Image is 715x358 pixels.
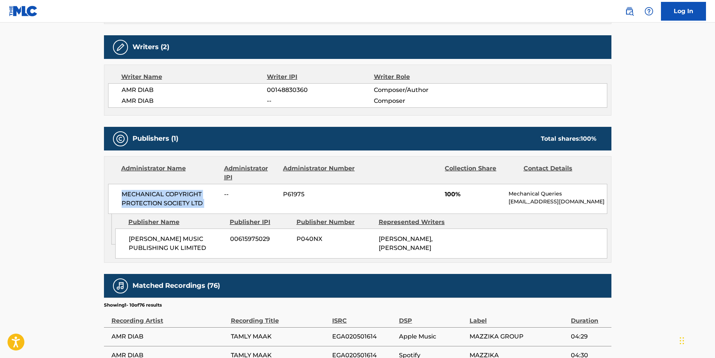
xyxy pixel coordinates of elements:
a: Log In [661,2,706,21]
div: Recording Title [231,308,328,325]
div: Administrator Name [121,164,218,182]
img: MLC Logo [9,6,38,17]
div: Label [470,308,567,325]
iframe: Chat Widget [677,322,715,358]
img: Publishers [116,134,125,143]
div: Duration [571,308,607,325]
div: Contact Details [524,164,596,182]
span: P040NX [297,235,373,244]
span: AMR DIAB [111,332,227,341]
div: Represented Writers [379,218,455,227]
span: 00148830360 [267,86,373,95]
span: AMR DIAB [122,86,267,95]
div: Collection Share [445,164,518,182]
span: [PERSON_NAME] MUSIC PUBLISHING UK LIMITED [129,235,224,253]
span: -- [267,96,373,105]
div: Writer Name [121,72,267,81]
span: AMR DIAB [122,96,267,105]
p: Mechanical Queries [509,190,607,198]
span: 100% [445,190,503,199]
span: MAZZIKA GROUP [470,332,567,341]
div: Writer Role [374,72,471,81]
div: Administrator IPI [224,164,277,182]
span: Composer [374,96,471,105]
h5: Publishers (1) [132,134,178,143]
div: Writer IPI [267,72,374,81]
h5: Matched Recordings (76) [132,281,220,290]
div: Total shares: [541,134,596,143]
span: TAMLY MAAK [231,332,328,341]
div: Publisher Number [297,218,373,227]
span: 100 % [581,135,596,142]
span: 04:29 [571,332,607,341]
span: MECHANICAL COPYRIGHT PROTECTION SOCIETY LTD [122,190,219,208]
span: [PERSON_NAME], [PERSON_NAME] [379,235,433,251]
div: Drag [680,329,684,352]
p: [EMAIL_ADDRESS][DOMAIN_NAME] [509,198,607,206]
h5: Writers (2) [132,43,169,51]
span: -- [224,190,277,199]
img: help [644,7,653,16]
span: EGA020501614 [332,332,395,341]
div: Help [641,4,656,19]
div: ISRC [332,308,395,325]
span: 00615975029 [230,235,291,244]
p: Showing 1 - 10 of 76 results [104,302,162,308]
a: Public Search [622,4,637,19]
img: Writers [116,43,125,52]
span: P61975 [283,190,356,199]
img: Matched Recordings [116,281,125,290]
span: Composer/Author [374,86,471,95]
div: DSP [399,308,466,325]
img: search [625,7,634,16]
div: Publisher Name [128,218,224,227]
div: Publisher IPI [230,218,291,227]
div: Recording Artist [111,308,227,325]
div: Administrator Number [283,164,356,182]
span: Apple Music [399,332,466,341]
